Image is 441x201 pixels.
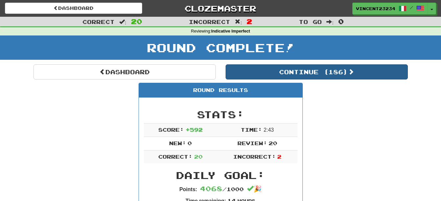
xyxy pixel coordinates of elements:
a: Clozemaster [152,3,289,14]
strong: Points: [179,187,197,192]
span: / 1000 [200,186,244,192]
span: New: [169,140,186,146]
h1: Round Complete! [2,41,439,54]
span: Vincent23234 [356,6,395,11]
a: Dashboard [33,64,216,79]
h2: Stats: [144,109,298,120]
span: : [235,19,242,25]
span: 2 [277,153,281,160]
a: Dashboard [5,3,142,14]
span: 🎉 [247,185,262,192]
span: Time: [241,126,262,133]
span: 20 [269,140,277,146]
span: 0 [187,140,192,146]
span: : [326,19,334,25]
span: Correct [82,18,115,25]
h2: Daily Goal: [144,170,298,181]
span: : [119,19,126,25]
button: Continue (186) [226,64,408,79]
span: Correct: [158,153,192,160]
span: To go [299,18,322,25]
span: 2 : 43 [264,127,274,133]
span: 20 [131,17,142,25]
span: Incorrect: [233,153,276,160]
span: 20 [194,153,203,160]
div: Round Results [139,83,302,98]
span: Review: [237,140,267,146]
span: Score: [158,126,184,133]
span: / [410,5,413,10]
span: 0 [338,17,344,25]
span: + 592 [186,126,203,133]
span: 2 [247,17,252,25]
span: Incorrect [189,18,230,25]
span: 4068 [200,185,222,192]
strong: Indicative Imperfect [211,29,250,33]
a: Vincent23234 / [352,3,428,14]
